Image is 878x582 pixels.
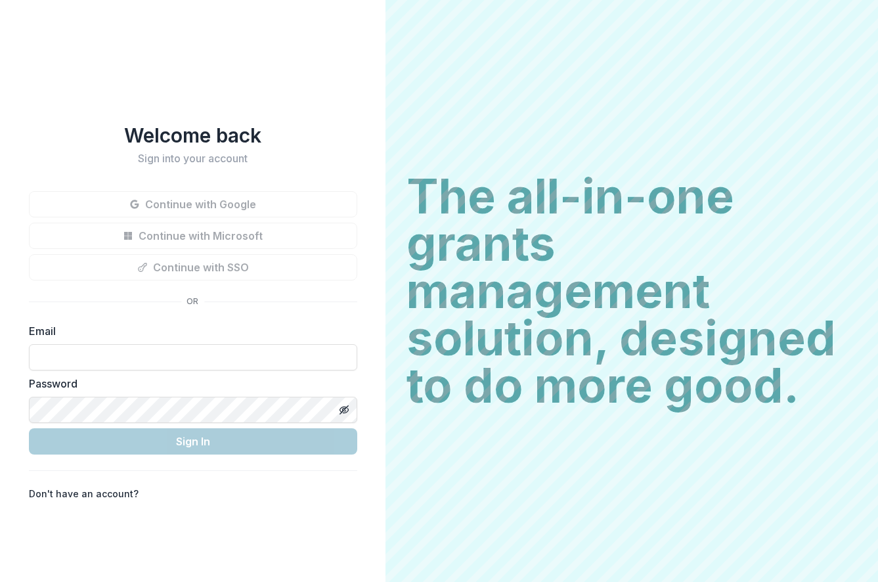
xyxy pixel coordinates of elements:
[29,487,139,501] p: Don't have an account?
[29,223,357,249] button: Continue with Microsoft
[29,191,357,217] button: Continue with Google
[29,152,357,165] h2: Sign into your account
[29,428,357,455] button: Sign In
[29,254,357,280] button: Continue with SSO
[29,123,357,147] h1: Welcome back
[29,323,349,339] label: Email
[334,399,355,420] button: Toggle password visibility
[29,376,349,392] label: Password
